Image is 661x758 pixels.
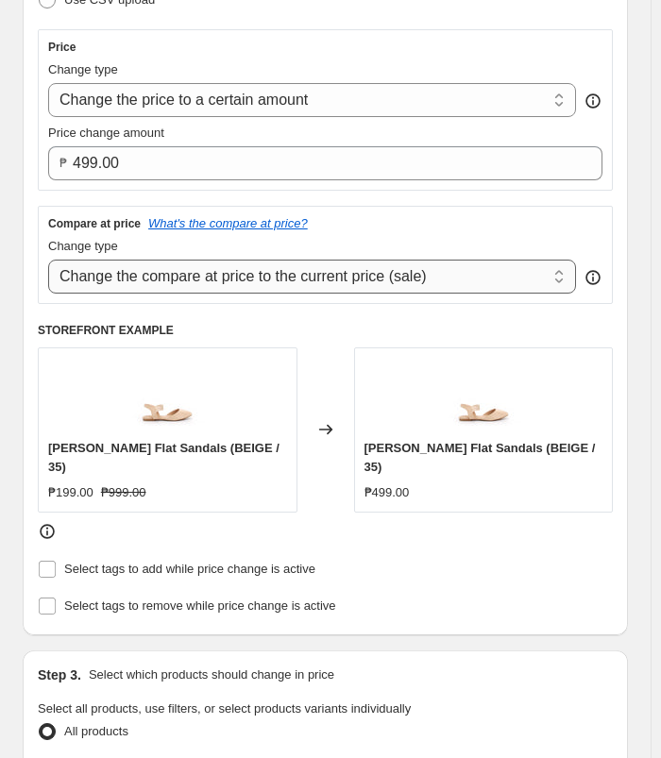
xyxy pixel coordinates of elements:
[64,724,128,738] span: All products
[64,562,315,576] span: Select tags to add while price change is active
[48,239,118,253] span: Change type
[584,92,602,110] div: help
[38,323,613,338] h6: STOREFRONT EXAMPLE
[89,665,334,684] p: Select which products should change in price
[364,441,596,474] span: [PERSON_NAME] Flat Sandals (BEIGE / 35)
[48,62,118,76] span: Change type
[48,126,164,140] span: Price change amount
[48,441,280,474] span: [PERSON_NAME] Flat Sandals (BEIGE / 35)
[38,665,81,684] h2: Step 3.
[148,216,308,230] button: What's the compare at price?
[101,483,146,502] strike: ₱999.00
[446,358,521,433] img: DANNY_BEIGE_2_80x.jpg
[584,268,602,287] div: help
[59,156,67,170] span: ₱
[48,483,93,502] div: ₱199.00
[73,146,574,180] input: 80.00
[129,358,205,433] img: DANNY_BEIGE_2_80x.jpg
[48,216,141,231] h3: Compare at price
[64,598,336,613] span: Select tags to remove while price change is active
[364,483,410,502] div: ₱499.00
[48,40,76,55] h3: Price
[38,701,411,716] span: Select all products, use filters, or select products variants individually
